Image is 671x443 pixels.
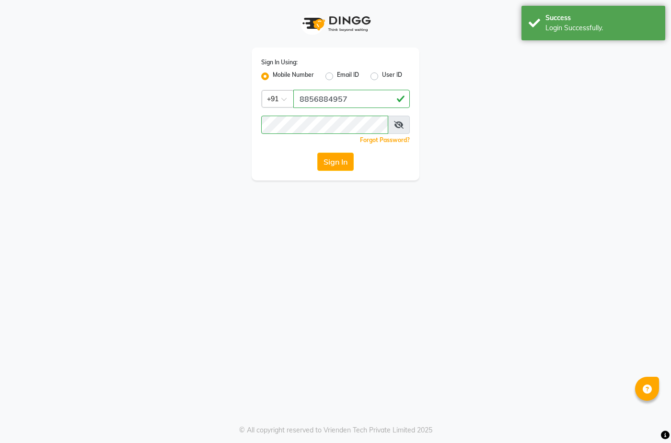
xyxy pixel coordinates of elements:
[360,136,410,144] a: Forgot Password?
[631,405,661,433] iframe: chat widget
[545,23,658,33] div: Login Successfully.
[293,90,410,108] input: Username
[261,116,388,134] input: Username
[317,153,354,171] button: Sign In
[337,71,359,82] label: Email ID
[261,58,298,67] label: Sign In Using:
[382,71,402,82] label: User ID
[273,71,314,82] label: Mobile Number
[545,13,658,23] div: Success
[297,10,374,38] img: logo1.svg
